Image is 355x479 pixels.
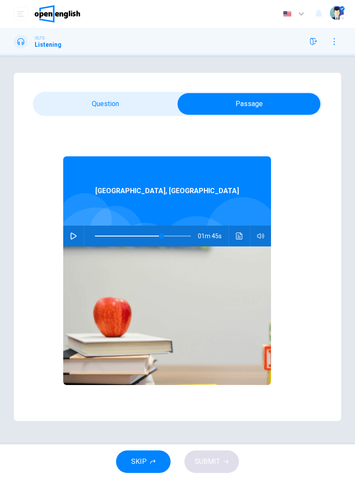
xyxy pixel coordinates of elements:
[35,5,80,23] img: OpenEnglish logo
[232,226,246,246] button: Click to see the audio transcription
[14,7,28,21] button: open mobile menu
[95,186,239,196] span: [GEOGRAPHIC_DATA], [GEOGRAPHIC_DATA]
[116,450,171,473] button: SKIP
[35,35,45,41] span: IELTS
[63,246,271,385] img: Darwin, Australia
[330,6,344,20] img: Profile picture
[35,41,61,48] h1: Listening
[282,11,293,17] img: en
[198,226,229,246] span: 01m 45s
[131,456,147,468] span: SKIP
